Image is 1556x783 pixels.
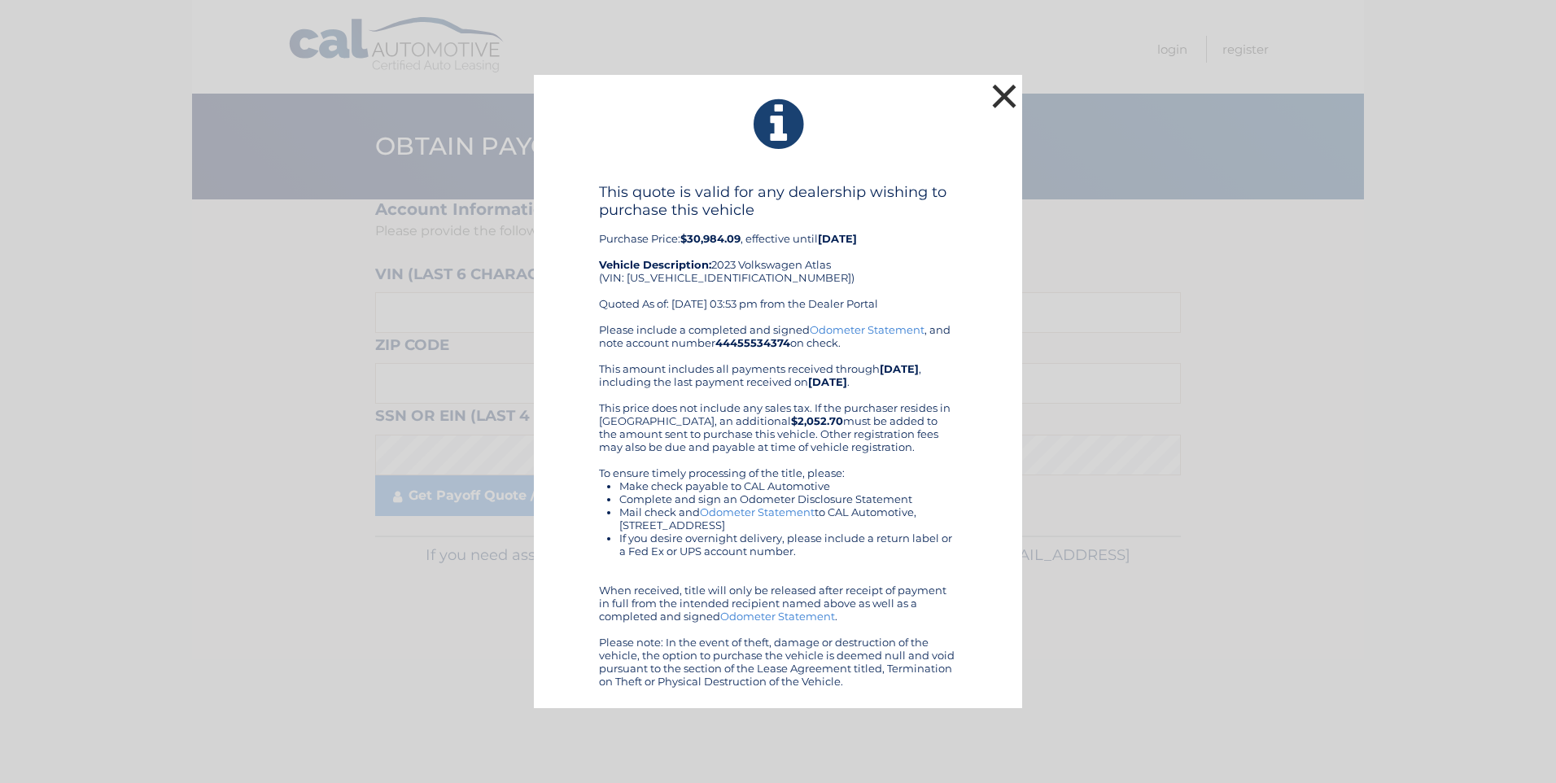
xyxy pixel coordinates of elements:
b: $2,052.70 [791,414,843,427]
b: $30,984.09 [680,232,741,245]
a: Odometer Statement [810,323,924,336]
a: Odometer Statement [720,610,835,623]
a: Odometer Statement [700,505,815,518]
div: Purchase Price: , effective until 2023 Volkswagen Atlas (VIN: [US_VEHICLE_IDENTIFICATION_NUMBER])... [599,183,957,323]
b: 44455534374 [715,336,790,349]
div: Please include a completed and signed , and note account number on check. This amount includes al... [599,323,957,688]
h4: This quote is valid for any dealership wishing to purchase this vehicle [599,183,957,219]
b: [DATE] [818,232,857,245]
li: Complete and sign an Odometer Disclosure Statement [619,492,957,505]
li: If you desire overnight delivery, please include a return label or a Fed Ex or UPS account number. [619,531,957,558]
button: × [988,80,1021,112]
b: [DATE] [880,362,919,375]
strong: Vehicle Description: [599,258,711,271]
li: Mail check and to CAL Automotive, [STREET_ADDRESS] [619,505,957,531]
li: Make check payable to CAL Automotive [619,479,957,492]
b: [DATE] [808,375,847,388]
